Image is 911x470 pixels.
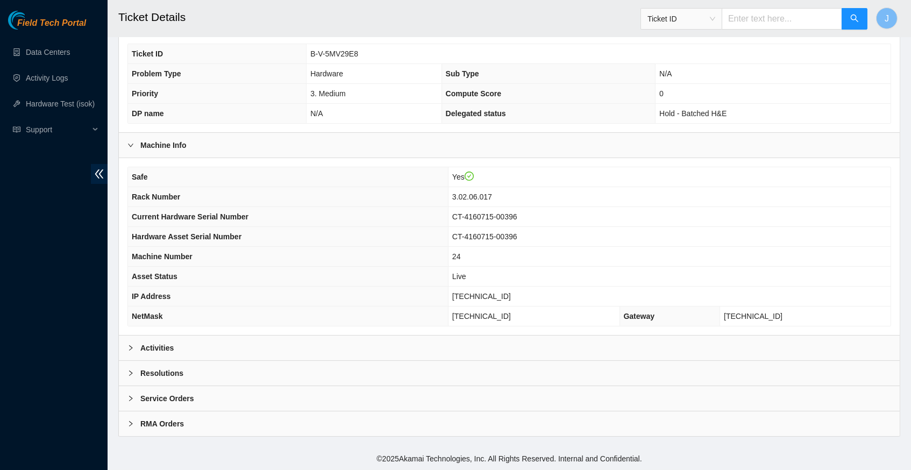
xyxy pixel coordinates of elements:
[127,345,134,351] span: right
[132,312,163,321] span: NetMask
[132,232,241,241] span: Hardware Asset Serial Number
[850,14,859,24] span: search
[8,11,54,30] img: Akamai Technologies
[119,133,900,158] div: Machine Info
[140,418,184,430] b: RMA Orders
[26,99,95,108] a: Hardware Test (isok)
[13,126,20,133] span: read
[310,49,358,58] span: B-V-5MV29E8
[132,212,248,221] span: Current Hardware Serial Number
[885,12,889,25] span: J
[132,193,180,201] span: Rack Number
[26,48,70,56] a: Data Centers
[452,232,517,241] span: CT-4160715-00396
[624,312,655,321] span: Gateway
[452,193,492,201] span: 3.02.06.017
[26,119,89,140] span: Support
[127,142,134,148] span: right
[140,367,183,379] b: Resolutions
[310,89,345,98] span: 3. Medium
[452,272,466,281] span: Live
[446,109,506,118] span: Delegated status
[132,109,164,118] span: DP name
[108,447,911,470] footer: © 2025 Akamai Technologies, Inc. All Rights Reserved. Internal and Confidential.
[140,139,187,151] b: Machine Info
[659,69,672,78] span: N/A
[119,336,900,360] div: Activities
[132,173,148,181] span: Safe
[91,164,108,184] span: double-left
[140,342,174,354] b: Activities
[132,292,170,301] span: IP Address
[842,8,867,30] button: search
[452,312,511,321] span: [TECHNICAL_ID]
[132,49,163,58] span: Ticket ID
[132,69,181,78] span: Problem Type
[17,18,86,29] span: Field Tech Portal
[647,11,715,27] span: Ticket ID
[722,8,842,30] input: Enter text here...
[659,109,727,118] span: Hold - Batched H&E
[452,173,474,181] span: Yes
[132,252,193,261] span: Machine Number
[127,421,134,427] span: right
[446,69,479,78] span: Sub Type
[452,292,511,301] span: [TECHNICAL_ID]
[310,69,343,78] span: Hardware
[8,19,86,33] a: Akamai TechnologiesField Tech Portal
[446,89,501,98] span: Compute Score
[127,395,134,402] span: right
[119,411,900,436] div: RMA Orders
[465,172,474,181] span: check-circle
[119,386,900,411] div: Service Orders
[132,89,158,98] span: Priority
[119,361,900,386] div: Resolutions
[659,89,664,98] span: 0
[724,312,782,321] span: [TECHNICAL_ID]
[452,252,461,261] span: 24
[127,370,134,376] span: right
[26,74,68,82] a: Activity Logs
[310,109,323,118] span: N/A
[132,272,177,281] span: Asset Status
[452,212,517,221] span: CT-4160715-00396
[876,8,898,29] button: J
[140,393,194,404] b: Service Orders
